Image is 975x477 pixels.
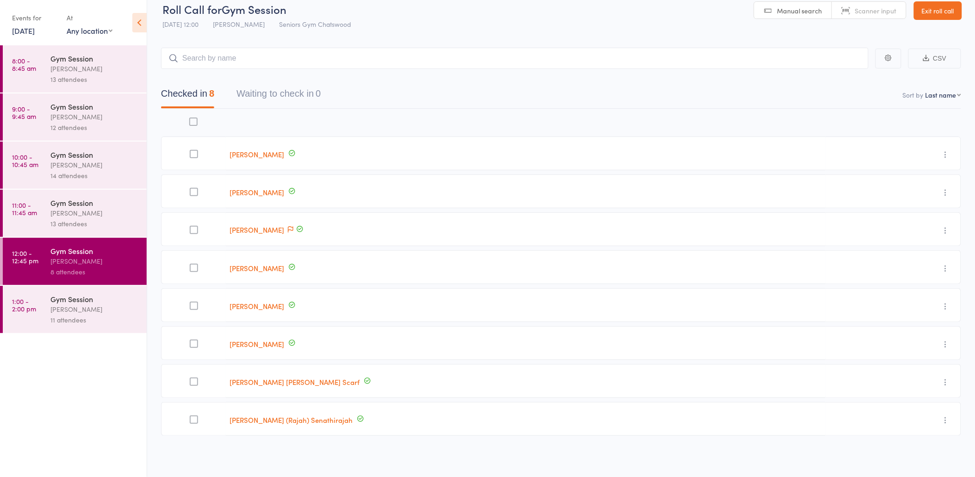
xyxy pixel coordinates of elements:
button: Checked in8 [161,84,214,108]
a: 10:00 -10:45 amGym Session[PERSON_NAME]14 attendees [3,142,147,189]
div: Events for [12,10,57,25]
div: 13 attendees [50,218,139,229]
div: At [67,10,112,25]
a: 12:00 -12:45 pmGym Session[PERSON_NAME]8 attendees [3,238,147,285]
div: [PERSON_NAME] [50,208,139,218]
div: [PERSON_NAME] [50,256,139,266]
div: [PERSON_NAME] [50,112,139,122]
a: 9:00 -9:45 amGym Session[PERSON_NAME]12 attendees [3,93,147,141]
span: Manual search [777,6,822,15]
div: 12 attendees [50,122,139,133]
a: Exit roll call [914,1,962,20]
a: [PERSON_NAME] [230,187,284,197]
time: 10:00 - 10:45 am [12,153,38,168]
button: CSV [908,49,961,68]
div: 11 attendees [50,315,139,325]
span: Roll Call for [162,1,222,17]
div: 14 attendees [50,170,139,181]
div: [PERSON_NAME] [50,63,139,74]
a: 8:00 -8:45 amGym Session[PERSON_NAME]13 attendees [3,45,147,93]
a: [PERSON_NAME] [230,149,284,159]
div: 8 attendees [50,266,139,277]
span: Gym Session [222,1,286,17]
time: 1:00 - 2:00 pm [12,297,36,312]
div: Any location [67,25,112,36]
div: Gym Session [50,198,139,208]
button: Waiting to check in0 [236,84,321,108]
div: [PERSON_NAME] [50,304,139,315]
div: Gym Session [50,53,139,63]
div: Gym Session [50,246,139,256]
label: Sort by [903,90,924,99]
time: 11:00 - 11:45 am [12,201,37,216]
div: Gym Session [50,294,139,304]
div: 0 [316,88,321,99]
div: Gym Session [50,149,139,160]
time: 8:00 - 8:45 am [12,57,36,72]
time: 9:00 - 9:45 am [12,105,36,120]
time: 12:00 - 12:45 pm [12,249,38,264]
a: 1:00 -2:00 pmGym Session[PERSON_NAME]11 attendees [3,286,147,333]
a: [PERSON_NAME] [PERSON_NAME] Scarf [230,377,360,387]
span: Scanner input [855,6,897,15]
div: Last name [925,90,956,99]
span: Seniors Gym Chatswood [279,19,351,29]
div: 13 attendees [50,74,139,85]
div: 8 [209,88,214,99]
span: [DATE] 12:00 [162,19,199,29]
a: [PERSON_NAME] (Rajah) Senathirajah [230,415,353,425]
a: 11:00 -11:45 amGym Session[PERSON_NAME]13 attendees [3,190,147,237]
div: Gym Session [50,101,139,112]
a: [PERSON_NAME] [230,301,284,311]
a: [PERSON_NAME] [230,225,284,235]
a: [PERSON_NAME] [230,263,284,273]
input: Search by name [161,48,869,69]
div: [PERSON_NAME] [50,160,139,170]
a: [PERSON_NAME] [230,339,284,349]
span: [PERSON_NAME] [213,19,265,29]
a: [DATE] [12,25,35,36]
